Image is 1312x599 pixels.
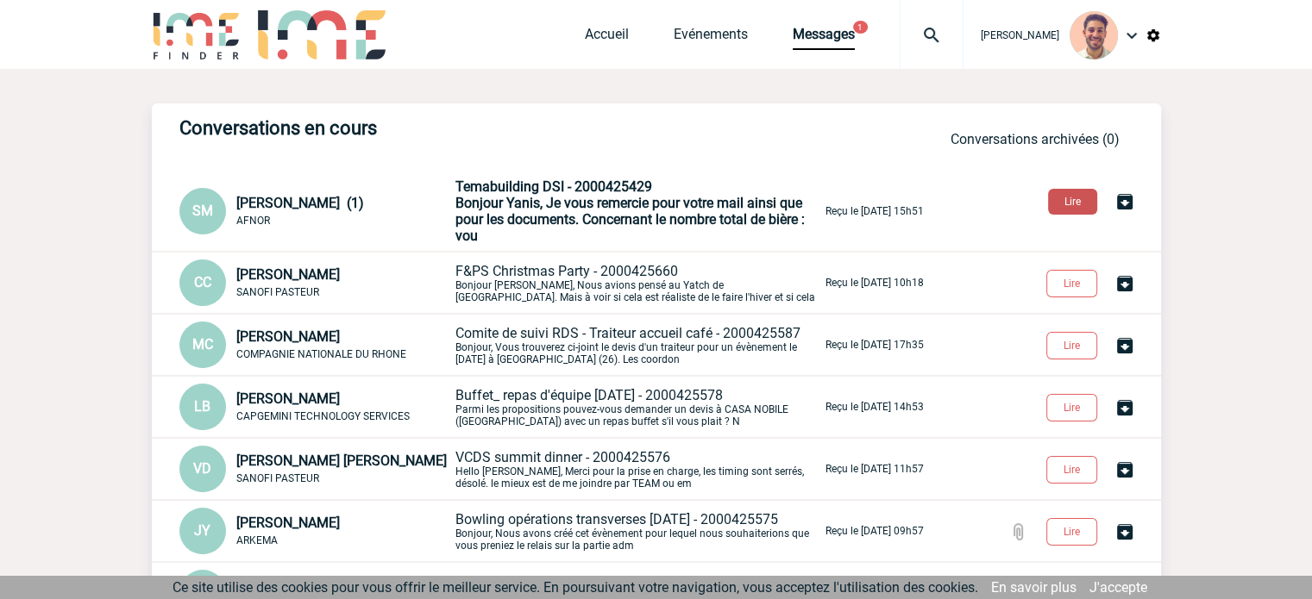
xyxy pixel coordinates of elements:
button: Lire [1046,518,1097,546]
div: Conversation privée : Client - Agence [179,446,452,492]
span: JY [194,522,210,539]
p: Reçu le [DATE] 11h57 [825,463,924,475]
span: VD [193,460,211,477]
a: JY [PERSON_NAME] ARKEMA Bowling opérations transverses [DATE] - 2000425575Bonjour, Nous avons cré... [179,521,924,538]
p: Reçu le [DATE] 14h53 [825,401,924,413]
a: Lire [1033,336,1114,353]
a: VD [PERSON_NAME] [PERSON_NAME] SANOFI PASTEUR VCDS summit dinner - 2000425576Hello [PERSON_NAME],... [179,459,924,476]
img: IME-Finder [152,10,242,59]
a: Conversations archivées (0) [951,131,1120,147]
img: Archiver la conversation [1114,459,1135,480]
div: Conversation privée : Client - Agence [179,188,452,234]
img: Archiver la conversation [1114,521,1135,542]
span: [PERSON_NAME] [981,29,1059,41]
span: F&PS Christmas Party - 2000425660 [455,263,678,279]
span: CC [194,274,211,290]
p: Bonjour, Vous trouverez ci-joint le devis d'un traiteur pour un évènement le [DATE] à [GEOGRAPHIC... [455,325,822,365]
button: Lire [1046,456,1097,484]
p: Hello [PERSON_NAME], Merci pour la prise en charge, les timing sont serrés, désolé. le mieux est ... [455,449,822,490]
span: COMPAGNIE NATIONALE DU RHONE [236,348,406,360]
span: [PERSON_NAME] [236,266,340,283]
span: Comite de suivi RDS - Traiteur accueil café - 2000425587 [455,325,800,341]
h3: Conversations en cours [179,117,697,139]
img: Archiver la conversation [1114,191,1135,212]
div: Conversation privée : Client - Agence [179,259,452,306]
span: Bonjour Yanis, Je vous remercie pour votre mail ainsi que pour les documents. Concernant le nombr... [455,195,805,244]
a: Messages [793,26,855,50]
span: SANOFI PASTEUR [236,286,319,298]
span: MC [192,336,213,353]
span: Buffet_ repas d'équipe [DATE] - 2000425578 [455,387,723,403]
p: Bonjour [PERSON_NAME], Nous avions pensé au Yatch de [GEOGRAPHIC_DATA]. Mais à voir si cela est r... [455,263,822,303]
span: [PERSON_NAME] [236,515,340,531]
a: Lire [1033,522,1114,539]
a: Evénements [674,26,748,50]
a: Lire [1033,398,1114,415]
a: Lire [1033,274,1114,290]
a: Accueil [585,26,629,50]
span: SANOFI PASTEUR [236,472,319,484]
a: J'accepte [1089,579,1147,596]
div: Conversation privée : Client - Agence [179,321,452,368]
span: Bowling opérations transverses [DATE] - 2000425575 [455,511,778,527]
p: Reçu le [DATE] 17h35 [825,339,924,351]
img: 132114-0.jpg [1070,11,1118,59]
span: Temabuilding DSI - 2000425429 [455,178,652,195]
p: Reçu le [DATE] 15h51 [825,205,924,217]
img: Archiver la conversation [1114,397,1135,418]
button: 1 [853,21,868,34]
span: [PERSON_NAME] [236,328,340,345]
button: Lire [1046,270,1097,297]
a: CC [PERSON_NAME] SANOFI PASTEUR F&PS Christmas Party - 2000425660Bonjour [PERSON_NAME], Nous avio... [179,273,924,290]
button: Lire [1048,189,1097,215]
a: MC [PERSON_NAME] COMPAGNIE NATIONALE DU RHONE Comite de suivi RDS - Traiteur accueil café - 20004... [179,335,924,352]
span: [PERSON_NAME] [PERSON_NAME] [236,452,447,469]
span: ARKEMA [236,534,278,546]
button: Lire [1046,332,1097,359]
div: Conversation privée : Client - Agence [179,508,452,554]
span: Ce site utilise des cookies pour vous offrir le meilleur service. En poursuivant votre navigation... [173,579,978,596]
p: Parmi les propositions pouvez-vous demander un devis à CASA NOBILE ([GEOGRAPHIC_DATA]) avec un re... [455,387,822,427]
span: [PERSON_NAME] (1) [236,195,364,211]
img: Archiver la conversation [1114,273,1135,294]
a: Lire [1033,460,1114,477]
span: Réunion Gazelle 2026 - 2000425497 [455,573,676,590]
span: VCDS summit dinner - 2000425576 [455,449,670,465]
a: Lire [1034,192,1114,209]
button: Lire [1046,394,1097,421]
span: CAPGEMINI TECHNOLOGY SERVICES [236,410,410,422]
div: Conversation privée : Client - Agence [179,384,452,430]
img: Archiver la conversation [1114,335,1135,356]
span: LB [194,398,210,415]
p: Reçu le [DATE] 10h18 [825,277,924,289]
p: Bonjour, Nous avons créé cet évènement pour lequel nous souhaiterions que vous preniez le relais ... [455,511,822,552]
a: LB [PERSON_NAME] CAPGEMINI TECHNOLOGY SERVICES Buffet_ repas d'équipe [DATE] - 2000425578Parmi le... [179,397,924,414]
span: SM [192,203,213,219]
p: Reçu le [DATE] 09h57 [825,525,924,537]
span: AFNOR [236,215,270,227]
a: SM [PERSON_NAME] (1) AFNOR Temabuilding DSI - 2000425429Bonjour Yanis, Je vous remercie pour votr... [179,202,924,218]
span: [PERSON_NAME] [236,390,340,407]
a: En savoir plus [991,579,1077,596]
